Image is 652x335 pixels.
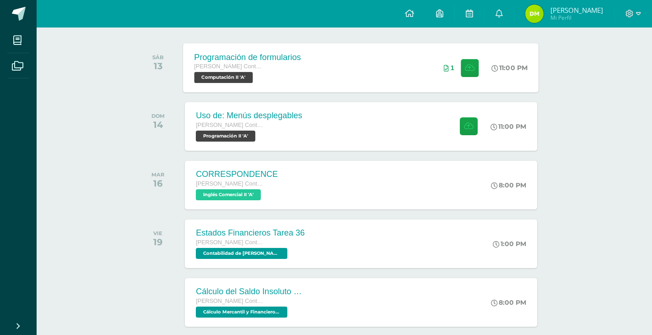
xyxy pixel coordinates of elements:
span: Contabilidad de Costos 'A' [196,248,287,259]
span: [PERSON_NAME] Contador con Orientación en Computación [194,63,264,70]
div: SÁB [152,54,164,60]
div: Programación de formularios [194,52,301,62]
span: Mi Perfil [550,14,603,22]
div: MAR [151,171,164,178]
span: Inglés Comercial II 'A' [196,189,261,200]
div: DOM [151,113,165,119]
span: [PERSON_NAME] Contador con Orientación en Computación [196,122,264,128]
div: 11:00 PM [490,122,526,131]
div: 16 [151,178,164,189]
div: 19 [153,236,162,247]
span: [PERSON_NAME] Contador con Orientación en Computación [196,181,264,187]
span: 1 [451,64,454,71]
div: 8:00 PM [491,181,526,189]
div: 1:00 PM [493,240,526,248]
img: 9b14a1766874be288868b385d4ed2eb7.png [525,5,544,23]
span: [PERSON_NAME] Contador con Orientación en Computación [196,239,264,246]
div: Archivos entregados [444,64,454,71]
div: 13 [152,60,164,71]
div: Cálculo del Saldo Insoluto y Fondo de Amortización. [196,287,306,297]
div: 14 [151,119,165,130]
div: CORRESPONDENCE [196,170,278,179]
span: [PERSON_NAME] [550,5,603,15]
div: VIE [153,230,162,236]
div: Estados Financieros Tarea 36 [196,228,305,238]
span: Programación II 'A' [196,131,255,142]
span: Computación II 'A' [194,72,253,83]
div: 8:00 PM [491,298,526,307]
div: 11:00 PM [492,64,528,72]
div: Uso de: Menús desplegables [196,111,302,121]
span: Cálculo Mercantil y Financiero 'A' [196,307,287,318]
span: [PERSON_NAME] Contador con Orientación en Computación [196,298,264,304]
